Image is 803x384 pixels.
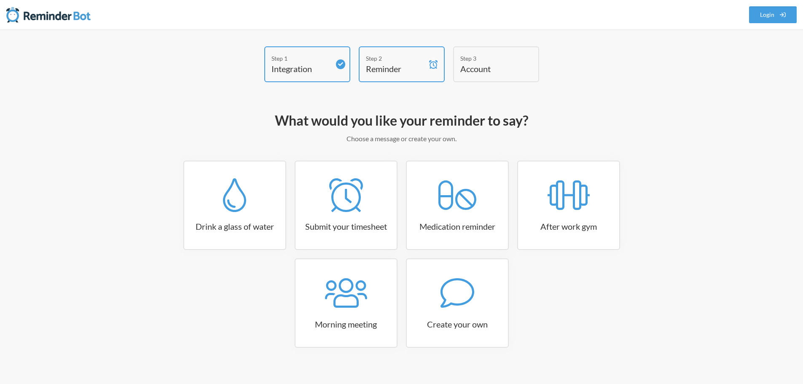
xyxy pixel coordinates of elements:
[271,54,330,63] div: Step 1
[366,63,425,75] h4: Reminder
[518,220,619,232] h3: After work gym
[157,134,646,144] p: Choose a message or create your own.
[271,63,330,75] h4: Integration
[407,220,508,232] h3: Medication reminder
[407,318,508,330] h3: Create your own
[6,6,91,23] img: Reminder Bot
[366,54,425,63] div: Step 2
[295,220,397,232] h3: Submit your timesheet
[749,6,797,23] a: Login
[295,318,397,330] h3: Morning meeting
[460,54,519,63] div: Step 3
[460,63,519,75] h4: Account
[157,112,646,129] h2: What would you like your reminder to say?
[184,220,285,232] h3: Drink a glass of water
